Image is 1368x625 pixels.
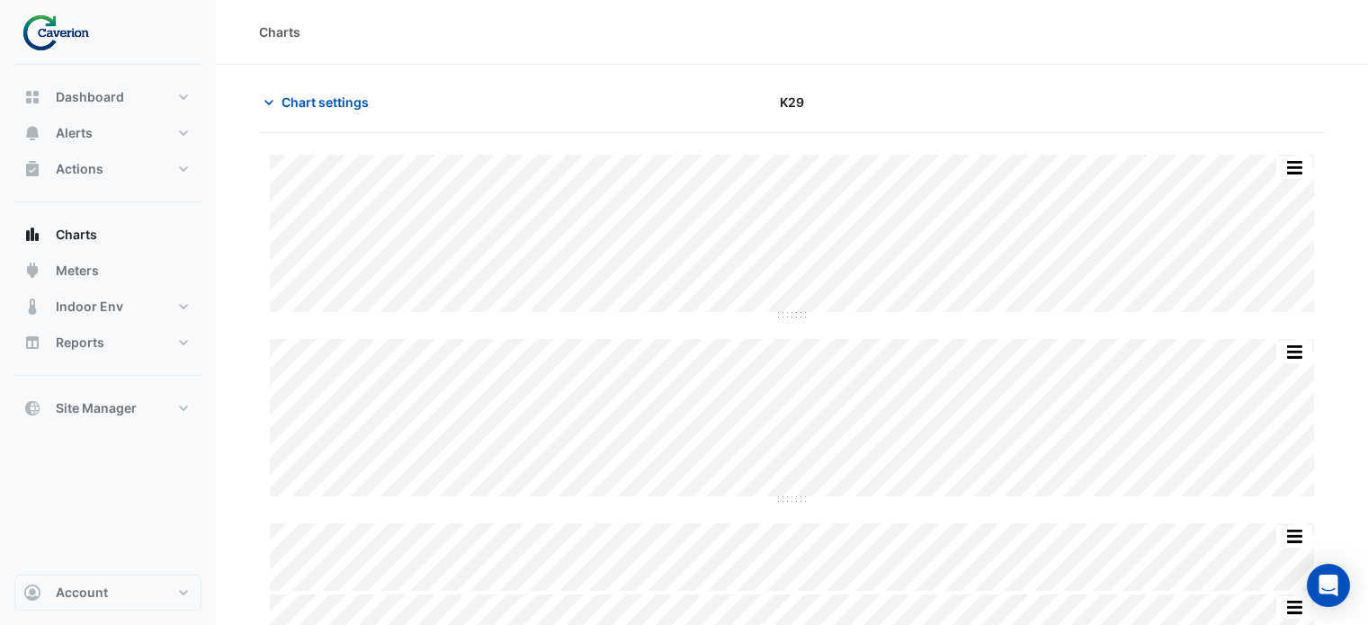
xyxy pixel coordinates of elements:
[56,399,137,417] span: Site Manager
[23,226,41,244] app-icon: Charts
[56,226,97,244] span: Charts
[14,575,201,611] button: Account
[780,93,804,112] span: K29
[259,22,300,41] div: Charts
[56,298,123,316] span: Indoor Env
[1307,564,1350,607] div: Open Intercom Messenger
[14,390,201,426] button: Site Manager
[56,124,93,142] span: Alerts
[23,298,41,316] app-icon: Indoor Env
[14,289,201,325] button: Indoor Env
[23,124,41,142] app-icon: Alerts
[14,253,201,289] button: Meters
[259,86,380,118] button: Chart settings
[14,79,201,115] button: Dashboard
[14,115,201,151] button: Alerts
[14,151,201,187] button: Actions
[1276,525,1312,548] button: More Options
[282,93,369,112] span: Chart settings
[23,262,41,280] app-icon: Meters
[14,217,201,253] button: Charts
[56,160,103,178] span: Actions
[1276,341,1312,363] button: More Options
[1276,596,1312,619] button: More Options
[22,14,103,50] img: Company Logo
[14,325,201,361] button: Reports
[56,262,99,280] span: Meters
[56,584,108,602] span: Account
[23,399,41,417] app-icon: Site Manager
[1276,156,1312,179] button: More Options
[23,88,41,106] app-icon: Dashboard
[56,334,104,352] span: Reports
[23,160,41,178] app-icon: Actions
[23,334,41,352] app-icon: Reports
[56,88,124,106] span: Dashboard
